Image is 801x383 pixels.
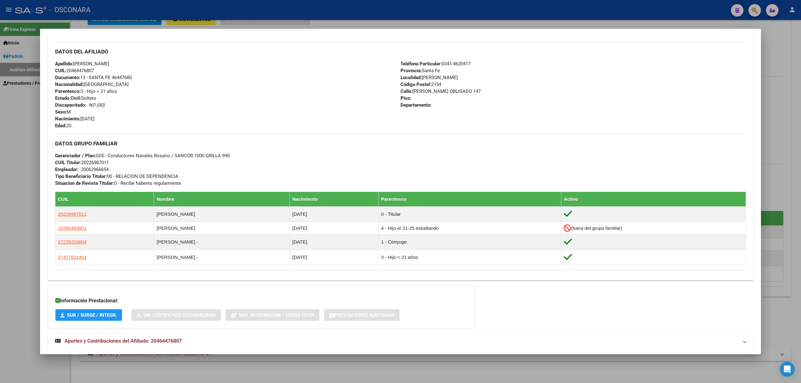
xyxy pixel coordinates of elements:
[55,140,746,147] h3: DATOS GRUPO FAMILIAR
[226,309,319,321] button: Not. Internacion / Censo Hosp.
[571,225,622,231] span: (fuera del grupo familiar)
[55,68,66,73] strong: CUIL:
[379,234,561,250] td: 1 - Cónyuge
[55,75,80,80] strong: Documento:
[55,95,96,101] span: Soltero
[379,250,561,265] td: 3 - Hijo < 21 años
[290,192,379,207] th: Nacimiento
[154,250,290,265] td: [PERSON_NAME] -
[379,207,561,222] td: 0 - Titular
[400,68,440,73] span: Santa Fe
[55,48,746,55] h3: DATOS DEL AFILIADO
[400,75,458,80] span: [PERSON_NAME]
[400,75,422,80] strong: Localidad:
[55,297,467,305] h3: Información Prestacional:
[290,222,379,234] td: [DATE]
[55,68,94,73] span: 20464476807
[400,88,412,94] strong: Calle:
[55,123,71,129] span: 20
[400,95,411,101] strong: Piso:
[55,123,66,129] strong: Edad:
[58,239,87,244] span: 27239203804
[780,362,795,377] div: Open Intercom Messenger
[154,222,290,234] td: [PERSON_NAME]
[400,61,442,67] strong: Teléfono Particular:
[55,180,114,186] strong: Situacion de Revista Titular:
[154,207,290,222] td: [PERSON_NAME]
[400,88,481,94] span: [PERSON_NAME] OBLIGADO 147
[64,338,182,344] span: Aportes y Contribuciones del Afiliado: 20464476807
[58,211,87,217] span: 20226987011
[400,61,471,67] span: 0341-4620417
[379,192,561,207] th: Parentesco
[55,153,96,159] strong: Gerenciador / Plan:
[379,222,561,234] td: 4 - Hijo e/ 21-25 estudiando
[290,234,379,250] td: [DATE]
[400,102,431,108] strong: Departamento:
[81,166,109,173] div: 20062966654
[55,102,86,108] strong: Discapacitado:
[400,82,441,87] span: 2154
[154,192,290,207] th: Nombre
[55,82,84,87] strong: Nacionalidad:
[324,309,400,321] button: Prestaciones Auditadas
[55,167,79,172] strong: Empleador:
[55,174,107,179] strong: Tipo Beneficiario Titular:
[55,180,181,186] span: 0 - Recibe haberes regularmente
[55,95,81,101] strong: Estado Civil:
[55,61,109,67] span: [PERSON_NAME]
[334,312,395,318] span: Prestaciones Auditadas
[55,116,94,122] span: [DATE]
[144,312,216,318] span: Sin Certificado Discapacidad
[55,309,122,321] button: SUR / SURGE / INTEGR.
[55,88,117,94] span: 3 - Hijo < 21 años
[67,312,117,318] span: SUR / SURGE / INTEGR.
[561,192,746,207] th: Activo
[131,309,221,321] button: Sin Certificado Discapacidad
[55,75,132,80] span: 13 - SANTA FE 46447680
[55,116,80,122] strong: Nacimiento:
[55,153,230,159] span: G05 - Conductores Navales Rosario / SANCOR 1000 GRILLA 990
[55,61,73,67] strong: Apellido:
[290,250,379,265] td: [DATE]
[400,82,431,87] strong: Código Postal:
[55,160,81,165] strong: CUIL Titular:
[290,207,379,222] td: [DATE]
[58,225,87,231] span: 20390489901
[58,254,87,260] span: 27477621401
[239,312,314,318] span: Not. Internacion / Censo Hosp.
[55,109,71,115] span: M
[55,109,67,115] strong: Sexo:
[55,82,129,87] span: [GEOGRAPHIC_DATA]
[55,192,154,207] th: CUIL
[154,234,290,250] td: [PERSON_NAME] -
[89,102,105,108] i: NO (00)
[55,88,80,94] strong: Parentesco:
[55,174,178,179] span: 00 - RELACION DE DEPENDENCIA
[48,334,753,349] mat-expansion-panel-header: Aportes y Contribuciones del Afiliado: 20464476807
[400,68,422,73] strong: Provincia:
[55,160,109,165] span: 20226987011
